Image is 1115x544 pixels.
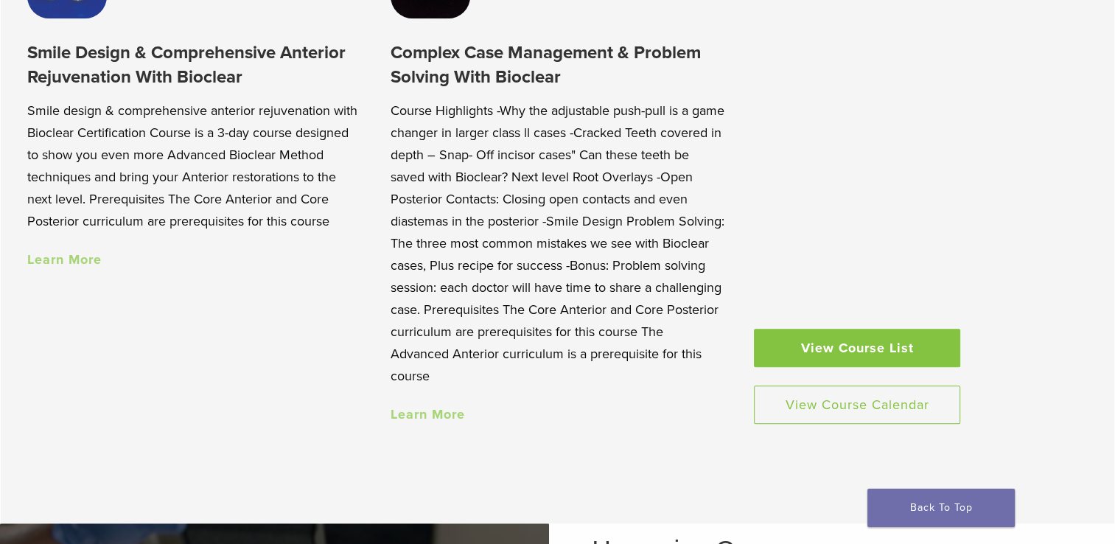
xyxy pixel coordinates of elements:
[27,41,361,90] h3: Smile Design & Comprehensive Anterior Rejuvenation With Bioclear
[27,100,361,232] p: Smile design & comprehensive anterior rejuvenation with Bioclear Certification Course is a 3-day ...
[391,406,465,422] a: Learn More
[754,386,960,424] a: View Course Calendar
[391,100,724,387] p: Course Highlights -Why the adjustable push-pull is a game changer in larger class ll cases -Crack...
[391,41,724,90] h3: Complex Case Management & Problem Solving With Bioclear
[27,251,102,268] a: Learn More
[754,329,960,367] a: View Course List
[867,489,1015,527] a: Back To Top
